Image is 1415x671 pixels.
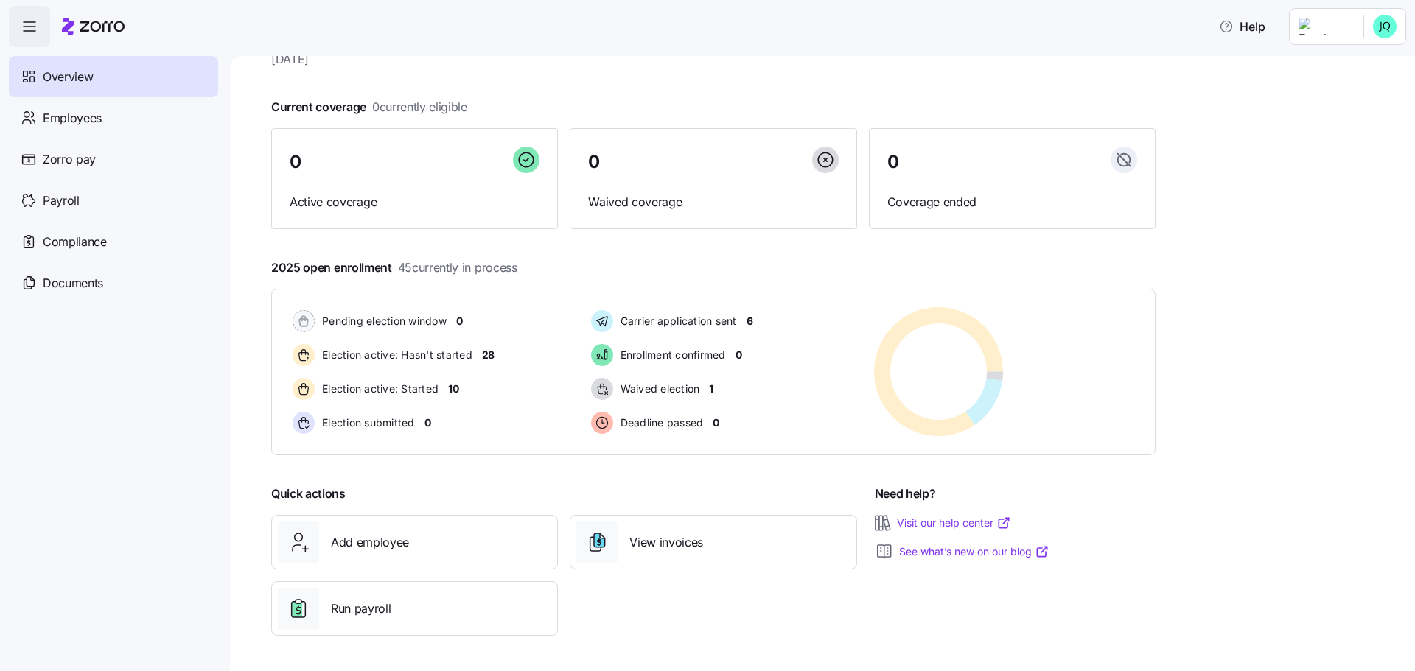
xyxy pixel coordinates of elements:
[1219,18,1265,35] span: Help
[43,274,103,292] span: Documents
[1373,15,1397,38] img: 4b8e4801d554be10763704beea63fd77
[290,153,301,171] span: 0
[616,415,704,430] span: Deadline passed
[271,259,517,277] span: 2025 open enrollment
[616,314,737,329] span: Carrier application sent
[616,382,700,396] span: Waived election
[713,415,719,430] span: 0
[482,348,495,362] span: 28
[1207,12,1277,41] button: Help
[747,314,753,329] span: 6
[424,415,431,430] span: 0
[43,192,80,210] span: Payroll
[9,262,218,303] a: Documents
[899,544,1049,559] a: See what’s new on our blog
[887,193,1137,211] span: Coverage ended
[318,415,415,430] span: Election submitted
[372,98,467,116] span: 0 currently eligible
[271,485,346,503] span: Quick actions
[331,600,391,618] span: Run payroll
[43,68,93,86] span: Overview
[318,382,439,396] span: Election active: Started
[887,153,899,171] span: 0
[43,233,107,251] span: Compliance
[9,221,218,262] a: Compliance
[709,382,713,396] span: 1
[9,180,218,221] a: Payroll
[9,97,218,138] a: Employees
[736,348,742,362] span: 0
[43,109,102,127] span: Employees
[448,382,458,396] span: 10
[588,193,838,211] span: Waived coverage
[271,98,467,116] span: Current coverage
[629,533,703,552] span: View invoices
[875,485,936,503] span: Need help?
[1299,18,1352,35] img: Employer logo
[456,314,463,329] span: 0
[290,193,539,211] span: Active coverage
[9,138,218,180] a: Zorro pay
[331,533,409,552] span: Add employee
[9,56,218,97] a: Overview
[271,50,1156,68] span: [DATE]
[616,348,726,362] span: Enrollment confirmed
[897,516,1011,530] a: Visit our help center
[588,153,600,171] span: 0
[318,348,472,362] span: Election active: Hasn't started
[398,259,517,277] span: 45 currently in process
[318,314,447,329] span: Pending election window
[43,150,96,169] span: Zorro pay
